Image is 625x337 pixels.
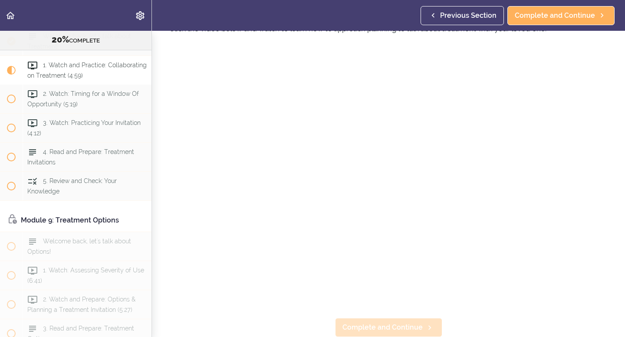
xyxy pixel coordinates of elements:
[27,120,141,137] span: 3. Watch: Practicing Your Invitation (4:12)
[421,6,504,25] a: Previous Section
[11,34,141,46] div: COMPLETE
[27,62,147,79] span: 1. Watch and Practice: Collaborating on Treatment (4:59)
[27,267,144,284] span: 1. Watch: Assessing Severity of Use (6:41)
[169,58,608,304] iframe: Video Player
[440,10,497,21] span: Previous Section
[335,318,442,337] a: Complete and Continue
[27,238,131,255] span: Welcome back, let's talk about Options!
[342,322,423,333] span: Complete and Continue
[507,6,615,25] a: Complete and Continue
[27,296,135,313] span: 2. Watch and Prepare: Options & Planning a Treatment Invitation (5:27)
[27,178,117,195] span: 5. Review and Check: Your Knowledge
[52,34,69,45] span: 20%
[515,10,595,21] span: Complete and Continue
[5,10,16,21] svg: Back to course curriculum
[135,10,145,21] svg: Settings Menu
[27,91,139,108] span: 2. Watch: Timing for a Window Of Opportunity (5:19)
[27,149,134,166] span: 4. Read and Prepare: Treatment Invitations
